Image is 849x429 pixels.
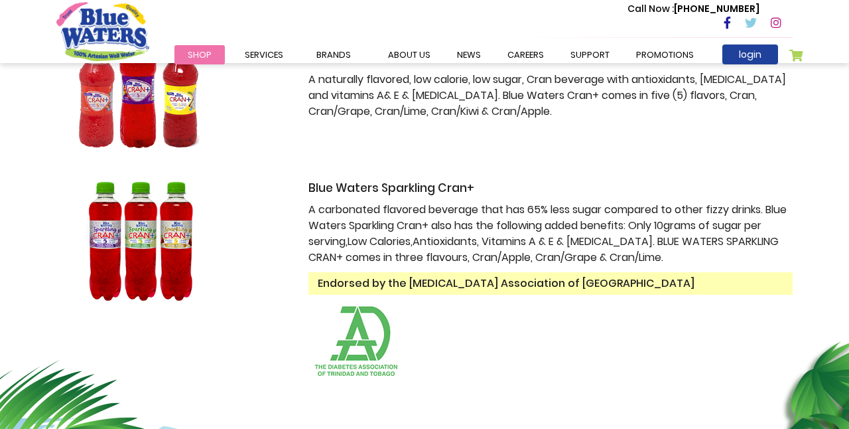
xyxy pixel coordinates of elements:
p: A naturally flavored, low calorie, low sugar, Cran beverage with antioxidants, [MEDICAL_DATA] and... [308,72,793,120]
span: Brands [316,48,351,61]
span: Call Now : [627,2,674,15]
a: about us [375,45,444,64]
a: careers [494,45,557,64]
h3: Blue Waters Sparkling Cran+ [308,181,793,195]
img: Sparkling Cran 330ml [56,181,223,301]
a: login [722,44,778,64]
a: support [557,45,623,64]
span: Shop [188,48,212,61]
p: [PHONE_NUMBER] [627,2,759,16]
a: store logo [56,2,149,60]
p: A carbonated flavored beverage that has 65% less sugar compared to other fizzy drinks. Blue Water... [308,202,793,266]
span: Endorsed by the [MEDICAL_DATA] Association of [GEOGRAPHIC_DATA] [308,272,793,295]
a: Promotions [623,45,707,64]
span: Services [245,48,283,61]
h3: Blue Waters Cran+ [308,51,793,65]
a: News [444,45,494,64]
